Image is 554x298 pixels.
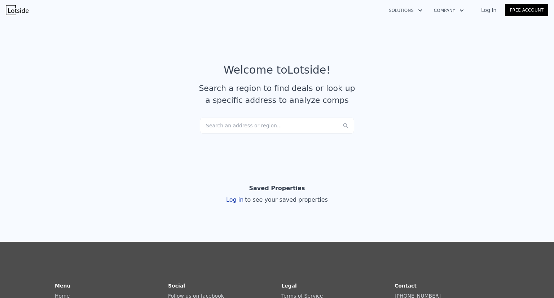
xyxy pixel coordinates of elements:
a: Free Account [505,4,548,16]
div: Search an address or region... [200,118,354,133]
a: Log In [472,6,505,14]
strong: Contact [395,283,417,289]
strong: Legal [281,283,297,289]
div: Saved Properties [249,181,305,196]
span: to see your saved properties [243,196,328,203]
div: Log in [226,196,328,204]
strong: Menu [55,283,70,289]
strong: Social [168,283,185,289]
button: Solutions [383,4,428,17]
div: Search a region to find deals or look up a specific address to analyze comps [196,82,358,106]
button: Company [428,4,470,17]
div: Welcome to Lotside ! [224,63,331,76]
img: Lotside [6,5,28,15]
